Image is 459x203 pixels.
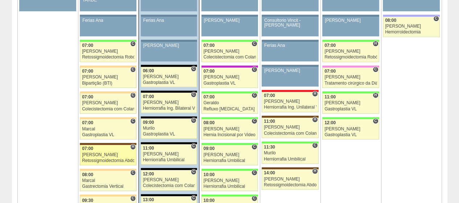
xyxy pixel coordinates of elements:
div: Key: Aviso [262,40,318,42]
span: Hospital [312,91,317,97]
a: H 07:00 [PERSON_NAME] Retossigmoidectomia Abdominal VL [80,145,136,165]
span: 12:00 [324,120,336,125]
div: Murilo [143,126,195,131]
a: H 07:00 [PERSON_NAME] Herniorrafia Ing. Unilateral VL [262,92,318,112]
a: H 14:00 [PERSON_NAME] Retossigmoidectomia Abdominal VL [262,169,318,190]
div: Key: Aviso [262,65,318,67]
a: C 07:00 [PERSON_NAME] Retossigmoidectomia Robótica [80,42,136,62]
div: Key: Aviso [201,15,258,17]
span: Hospital [373,92,378,98]
div: Key: Aviso [262,15,318,17]
span: 08:00 [82,172,93,177]
div: Key: Assunção [262,90,318,92]
a: C 07:00 [PERSON_NAME] Tratamento cirúrgico da Diástase do reto abdomem [322,68,379,88]
div: Bipartição (BTI) [82,81,134,86]
a: C 12:00 [PERSON_NAME] Gastroplastia VL [322,119,379,139]
div: Key: Aviso [141,40,197,42]
a: C 07:00 [PERSON_NAME] Bipartição (BTI) [80,68,136,88]
span: 11:00 [143,146,154,151]
div: Key: Brasil [322,117,379,119]
div: Gastrectomia Vertical [82,184,134,189]
a: C 07:00 [PERSON_NAME] Gastroplastia VL [201,68,258,88]
div: Gastroplastia VL [143,132,195,137]
div: [PERSON_NAME] [204,178,256,183]
div: Retossigmoidectomia Robótica [324,55,377,60]
a: C 07:00 [PERSON_NAME] Colecistectomia com Colangiografia VL [80,93,136,114]
div: Ferias Ana [264,43,316,48]
div: Key: Blanc [141,90,197,93]
div: Colecistectomia com Colangiografia VL [264,131,316,136]
div: Herniorrafia Ing. Bilateral VL [143,106,195,111]
span: Consultório [251,41,257,46]
div: [PERSON_NAME] [82,75,134,80]
span: 14:00 [264,170,275,175]
div: Key: Christóvão da Gama [383,15,439,17]
a: H 07:00 [PERSON_NAME] Retossigmoidectomia Robótica [322,42,379,62]
a: C 09:00 Murilo Gastroplastia VL [141,118,197,139]
div: [PERSON_NAME] [204,49,256,54]
span: 07:00 [324,69,336,74]
div: Geraldo [204,101,256,105]
a: C 07:00 Geraldo Refluxo [MEDICAL_DATA] esofágico Robótico [201,93,258,114]
span: Consultório [130,170,136,175]
span: Consultório [191,117,196,123]
div: Retossigmoidectomia Robótica [82,55,134,60]
div: Key: Santa Joana [262,167,318,169]
div: Key: Brasil [201,91,258,93]
span: 07:00 [143,94,154,99]
span: Consultório [251,118,257,124]
a: C 07:00 Marcal Gastroplastia VL [80,119,136,139]
div: Murilo [264,151,316,155]
div: Key: Brasil [322,91,379,93]
span: 07:00 [204,43,215,48]
div: Herniorrafia Ing. Unilateral VL [264,105,316,110]
div: [PERSON_NAME] [143,152,195,157]
div: Key: Bartira [80,91,136,93]
a: Ferias Ana [141,17,197,36]
div: Gastroplastia VL [324,107,377,111]
a: H 11:00 [PERSON_NAME] Gastroplastia VL [322,93,379,114]
div: Key: Albert Einstein [322,65,379,68]
span: 09:30 [82,198,93,203]
div: Ferias Ana [82,18,134,23]
a: C 07:00 [PERSON_NAME] Colecistectomia com Colangiografia VL [201,42,258,62]
a: H 11:00 [PERSON_NAME] Colecistectomia com Colangiografia VL [262,118,318,138]
span: Consultório [373,118,378,124]
span: 07:00 [204,94,215,100]
span: 07:00 [264,93,275,98]
div: Key: Brasil [262,141,318,143]
span: Hospital [312,168,317,174]
div: Retossigmoidectomia Abdominal VL [82,158,134,163]
div: Ferias Ana [143,18,195,23]
div: Key: Santa Joana [262,115,318,118]
a: C 08:00 [PERSON_NAME] Hernia Incisional por Video [201,119,258,139]
div: Key: Blanc [141,168,197,170]
span: Consultório [191,66,196,72]
a: Ferias Ana [262,42,318,61]
a: C 06:00 [PERSON_NAME] Gastroplastia VL [141,67,197,87]
span: Consultório [251,66,257,72]
div: Key: Bartira [80,117,136,119]
a: C 11:00 [PERSON_NAME] Herniorrafia Umbilical [141,144,197,165]
div: [PERSON_NAME] [143,100,195,105]
a: C 09:00 [PERSON_NAME] Herniorrafia Umbilical [201,145,258,165]
div: Hernia Incisional por Video [204,133,256,137]
span: Consultório [130,66,136,72]
span: 11:30 [264,145,275,150]
span: 09:00 [143,120,154,125]
div: Key: Aviso [141,15,197,17]
div: Colecistectomia com Colangiografia VL [204,55,256,60]
div: [PERSON_NAME] [82,49,134,54]
span: Consultório [191,143,196,149]
span: Consultório [373,66,378,72]
div: Key: Santa Joana [80,143,136,145]
div: [PERSON_NAME] [143,178,195,182]
a: C 08:00 Marcal Gastrectomia Vertical [80,171,136,191]
div: [PERSON_NAME] [204,75,256,80]
span: Consultório [130,41,136,46]
div: Key: Brasil [201,117,258,119]
div: Key: Bartira [80,65,136,68]
div: Marcal [82,127,134,131]
div: Consultorio Vincit - [PERSON_NAME] [264,18,316,28]
a: Consultorio Vincit - [PERSON_NAME] [262,17,318,36]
